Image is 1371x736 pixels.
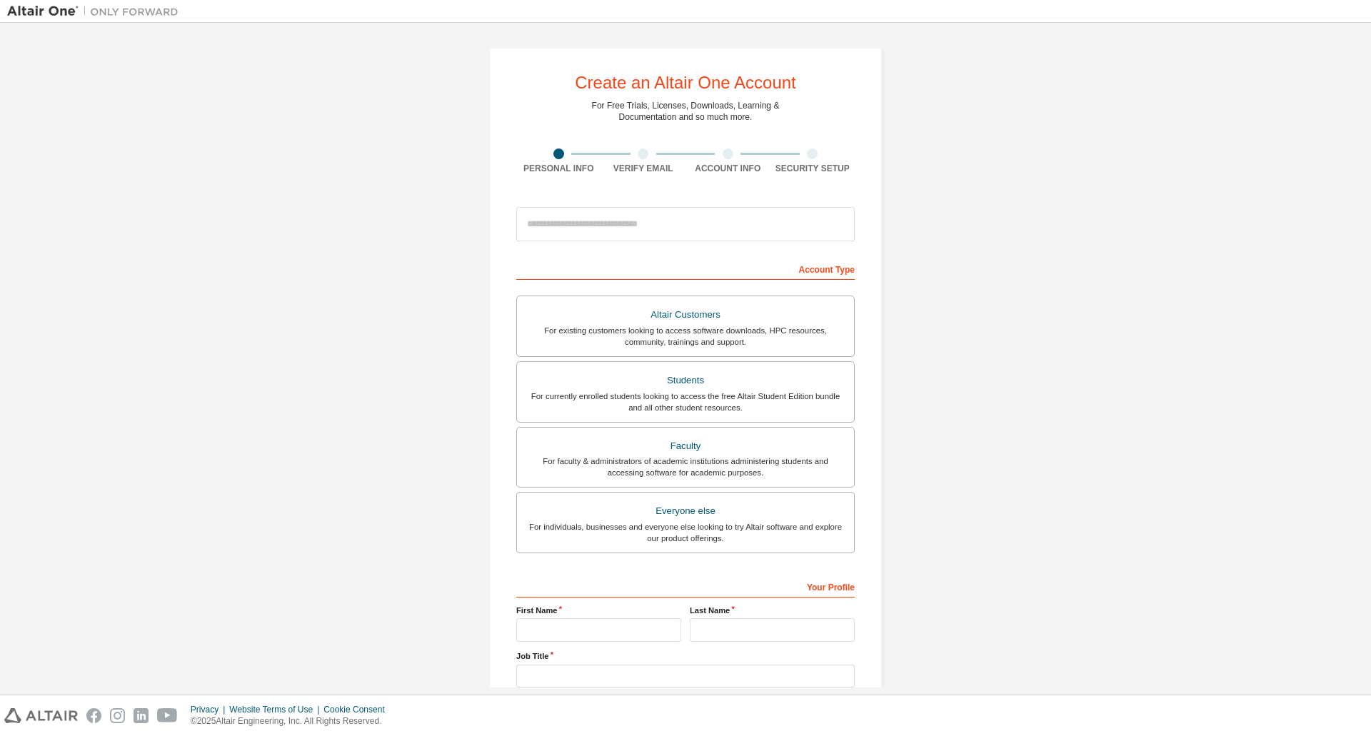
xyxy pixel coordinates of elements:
label: Job Title [516,650,855,662]
img: altair_logo.svg [4,708,78,723]
div: Security Setup [770,163,855,174]
div: Verify Email [601,163,686,174]
div: Altair Customers [526,305,845,325]
div: Faculty [526,436,845,456]
div: For Free Trials, Licenses, Downloads, Learning & Documentation and so much more. [592,100,780,123]
div: Everyone else [526,501,845,521]
div: For faculty & administrators of academic institutions administering students and accessing softwa... [526,455,845,478]
div: Personal Info [516,163,601,174]
div: Your Profile [516,575,855,598]
div: For individuals, businesses and everyone else looking to try Altair software and explore our prod... [526,521,845,544]
div: For existing customers looking to access software downloads, HPC resources, community, trainings ... [526,325,845,348]
img: Altair One [7,4,186,19]
div: Students [526,370,845,390]
img: linkedin.svg [134,708,149,723]
label: First Name [516,605,681,616]
div: Website Terms of Use [229,704,323,715]
div: Privacy [191,704,229,715]
p: © 2025 Altair Engineering, Inc. All Rights Reserved. [191,715,393,727]
img: instagram.svg [110,708,125,723]
div: Account Type [516,257,855,280]
div: Create an Altair One Account [575,74,796,91]
img: youtube.svg [157,708,178,723]
label: Last Name [690,605,855,616]
div: Account Info [685,163,770,174]
div: Cookie Consent [323,704,393,715]
div: For currently enrolled students looking to access the free Altair Student Edition bundle and all ... [526,390,845,413]
img: facebook.svg [86,708,101,723]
